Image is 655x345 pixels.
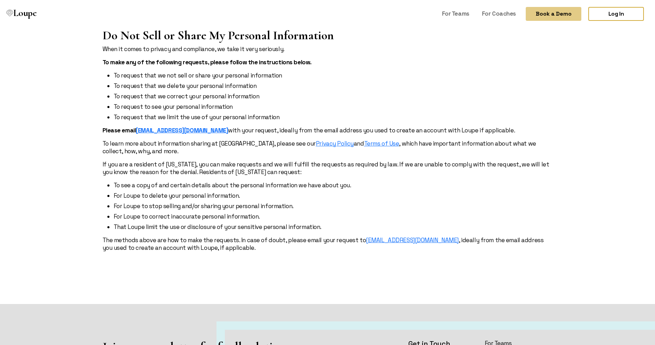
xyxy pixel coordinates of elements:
[103,126,136,134] b: Please email
[114,92,553,100] p: To request that we correct your personal information
[103,58,312,66] b: To make any of the following requests, please follow the instructions below.
[103,28,553,42] h1: Do Not Sell or Share My Personal Information
[439,7,472,20] a: For Teams
[114,181,553,189] p: To see a copy of and certain details about the personal information we have about you.
[114,82,553,90] p: To request that we delete your personal information
[4,7,39,21] a: Loupe
[114,103,553,110] p: To request to see your personal information
[364,140,399,147] a: Terms of Use
[114,192,553,199] p: For Loupe to delete your personal information.
[588,7,644,21] a: Log In
[114,213,553,220] p: For Loupe to correct inaccurate personal information.
[114,202,553,210] p: For Loupe to stop selling and/or sharing your personal information.
[103,140,553,155] p: To learn more about information sharing at [GEOGRAPHIC_DATA], please see our and , which have imp...
[114,72,553,79] p: To request that we not sell or share your personal information
[366,236,459,244] a: [EMAIL_ADDRESS][DOMAIN_NAME]
[6,10,13,17] img: Loupe Logo
[103,126,553,134] p: with your request, ideally from the email address you used to create an account with Loupe if app...
[136,126,228,134] a: [EMAIL_ADDRESS][DOMAIN_NAME]
[114,113,553,121] p: To request that we limit the use of your personal information
[103,45,553,53] p: When it comes to privacy and compliance, we take it very seriously.
[316,140,354,147] a: Privacy Policy
[114,223,553,231] p: That Loupe limit the use or disclosure of your sensitive personal information.
[103,236,553,252] p: The methods above are how to make the requests. In case of doubt, please email your request to , ...
[479,7,519,20] a: For Coaches
[103,161,553,176] p: If you are a resident of [US_STATE], you can make requests and we will fulfill the requests as re...
[526,7,581,21] button: Book a Demo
